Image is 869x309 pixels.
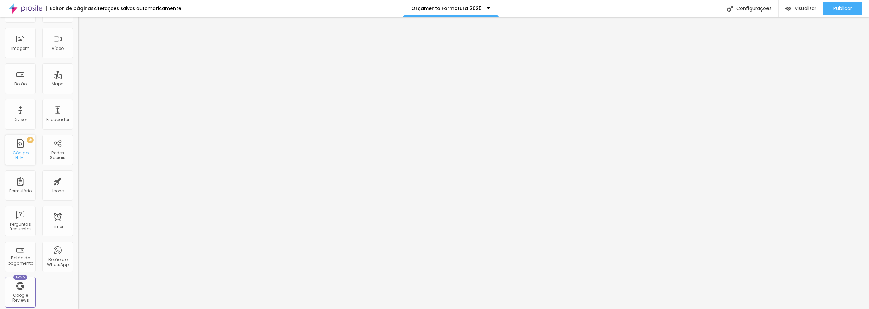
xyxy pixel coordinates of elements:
[46,117,69,122] div: Espaçador
[9,189,32,193] div: Formulário
[11,46,30,51] div: Imagem
[7,256,34,266] div: Botão de pagamento
[78,17,869,309] iframe: Editor
[795,6,816,11] span: Visualizar
[52,82,64,86] div: Mapa
[7,151,34,160] div: Código HTML
[52,189,64,193] div: Ícone
[94,6,181,11] div: Alterações salvas automaticamente
[14,117,27,122] div: Divisor
[727,6,733,12] img: Icone
[46,6,94,11] div: Editor de páginas
[823,2,862,15] button: Publicar
[52,46,64,51] div: Vídeo
[44,151,71,160] div: Redes Sociais
[411,6,482,11] p: Orçamento Formatura 2025
[7,222,34,232] div: Perguntas frequentes
[52,224,63,229] div: Timer
[14,82,27,86] div: Botão
[785,6,791,12] img: view-1.svg
[833,6,852,11] span: Publicar
[13,275,28,280] div: Novo
[44,257,71,267] div: Botão do WhatsApp
[7,293,34,303] div: Google Reviews
[779,2,823,15] button: Visualizar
